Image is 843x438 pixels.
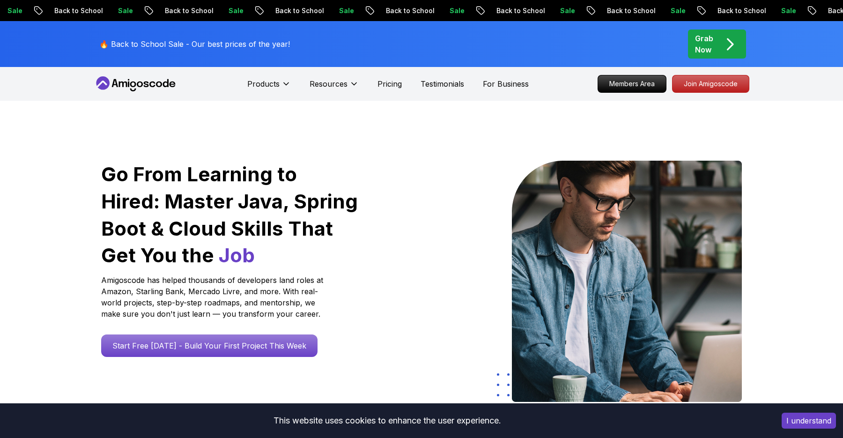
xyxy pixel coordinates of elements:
[487,6,550,15] p: Back to School
[672,75,749,93] a: Join Amigoscode
[598,75,666,92] p: Members Area
[329,6,359,15] p: Sale
[219,6,249,15] p: Sale
[598,75,666,93] a: Members Area
[597,6,661,15] p: Back to School
[695,33,713,55] p: Grab Now
[771,6,801,15] p: Sale
[101,161,359,269] h1: Go From Learning to Hired: Master Java, Spring Boot & Cloud Skills That Get You the
[266,6,329,15] p: Back to School
[421,78,464,89] a: Testimonials
[155,6,219,15] p: Back to School
[673,75,749,92] p: Join Amigoscode
[376,6,440,15] p: Back to School
[310,78,348,89] p: Resources
[108,6,138,15] p: Sale
[440,6,470,15] p: Sale
[219,243,255,267] span: Job
[247,78,291,97] button: Products
[661,6,691,15] p: Sale
[550,6,580,15] p: Sale
[377,78,402,89] a: Pricing
[483,78,529,89] a: For Business
[310,78,359,97] button: Resources
[101,275,326,319] p: Amigoscode has helped thousands of developers land roles at Amazon, Starling Bank, Mercado Livre,...
[708,6,771,15] p: Back to School
[101,334,318,357] a: Start Free [DATE] - Build Your First Project This Week
[512,161,742,402] img: hero
[99,38,290,50] p: 🔥 Back to School Sale - Our best prices of the year!
[44,6,108,15] p: Back to School
[247,78,280,89] p: Products
[7,410,768,431] div: This website uses cookies to enhance the user experience.
[782,413,836,429] button: Accept cookies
